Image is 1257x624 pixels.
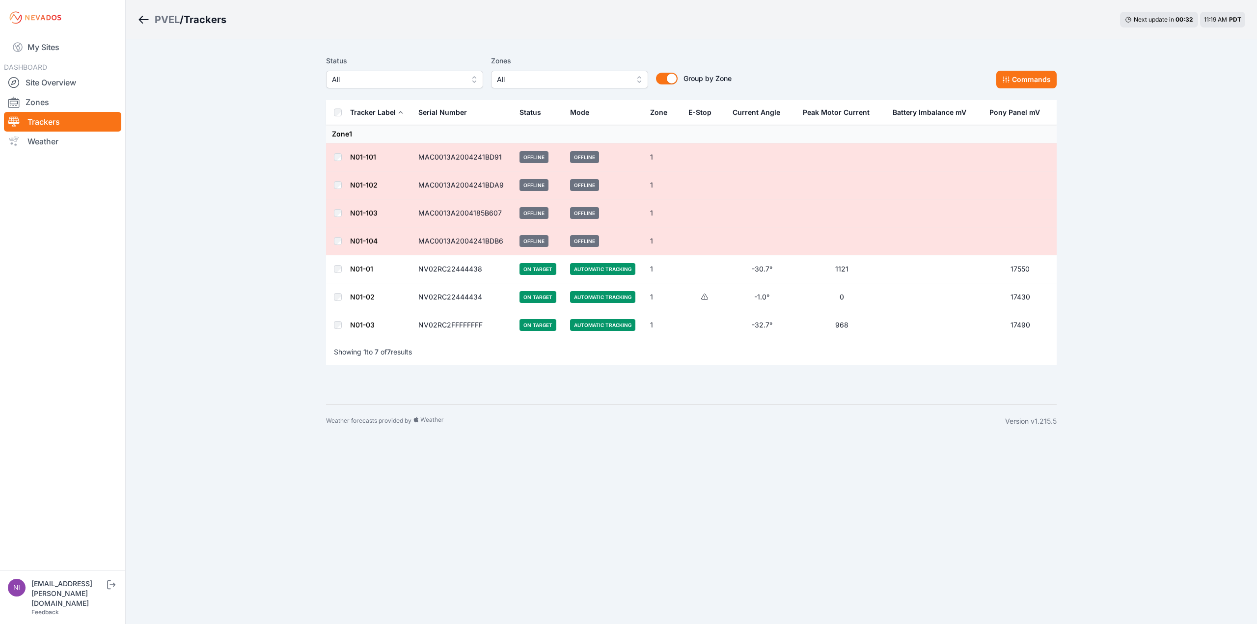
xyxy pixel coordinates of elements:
nav: Breadcrumb [137,7,226,32]
a: Feedback [31,608,59,616]
a: N01-02 [350,293,375,301]
span: 7 [387,348,391,356]
span: 1 [363,348,366,356]
span: Offline [570,235,599,247]
label: Status [326,55,483,67]
td: 968 [797,311,887,339]
button: Battery Imbalance mV [893,101,974,124]
button: Tracker Label [350,101,404,124]
div: Peak Motor Current [803,108,870,117]
div: Status [519,108,541,117]
div: Serial Number [418,108,467,117]
span: Offline [519,179,548,191]
div: Version v1.215.5 [1005,416,1057,426]
span: Offline [519,207,548,219]
span: Automatic Tracking [570,263,635,275]
button: All [491,71,648,88]
span: Offline [519,235,548,247]
td: 0 [797,283,887,311]
span: Offline [570,207,599,219]
a: My Sites [4,35,121,59]
a: N01-104 [350,237,378,245]
div: Pony Panel mV [989,108,1040,117]
label: Zones [491,55,648,67]
button: Pony Panel mV [989,101,1048,124]
div: Tracker Label [350,108,396,117]
span: All [332,74,464,85]
button: Zone [650,101,675,124]
button: Serial Number [418,101,475,124]
td: MAC0013A2004241BDB6 [412,227,514,255]
td: NV02RC2FFFFFFFF [412,311,514,339]
span: Offline [570,151,599,163]
span: DASHBOARD [4,63,47,71]
button: Mode [570,101,597,124]
div: Weather forecasts provided by [326,416,1005,426]
div: Zone [650,108,667,117]
div: 00 : 32 [1175,16,1193,24]
p: Showing to of results [334,347,412,357]
td: NV02RC22444434 [412,283,514,311]
span: Automatic Tracking [570,291,635,303]
button: All [326,71,483,88]
td: 1 [644,171,683,199]
td: MAC0013A2004241BDA9 [412,171,514,199]
td: 1 [644,311,683,339]
div: Battery Imbalance mV [893,108,966,117]
td: -1.0° [727,283,796,311]
td: NV02RC22444438 [412,255,514,283]
span: Offline [519,151,548,163]
td: 1 [644,199,683,227]
span: All [497,74,628,85]
span: Next update in [1134,16,1174,23]
td: 1 [644,283,683,311]
a: Weather [4,132,121,151]
button: Peak Motor Current [803,101,877,124]
td: Zone 1 [326,125,1057,143]
td: 1 [644,255,683,283]
td: MAC0013A2004185B607 [412,199,514,227]
div: Mode [570,108,589,117]
a: N01-102 [350,181,378,189]
a: Site Overview [4,73,121,92]
td: 17430 [984,283,1057,311]
button: Status [519,101,549,124]
span: PDT [1229,16,1241,23]
button: E-Stop [688,101,719,124]
span: Automatic Tracking [570,319,635,331]
img: Nevados [8,10,63,26]
td: 1121 [797,255,887,283]
h3: Trackers [184,13,226,27]
img: nick.fritz@nevados.solar [8,579,26,597]
a: N01-01 [350,265,373,273]
a: N01-103 [350,209,378,217]
span: On Target [519,291,556,303]
td: 1 [644,227,683,255]
td: 17550 [984,255,1057,283]
span: 11:19 AM [1204,16,1227,23]
a: PVEL [155,13,180,27]
td: MAC0013A2004241BD91 [412,143,514,171]
a: N01-101 [350,153,376,161]
button: Commands [996,71,1057,88]
span: Offline [570,179,599,191]
td: 1 [644,143,683,171]
div: E-Stop [688,108,711,117]
div: [EMAIL_ADDRESS][PERSON_NAME][DOMAIN_NAME] [31,579,105,608]
span: On Target [519,263,556,275]
span: / [180,13,184,27]
a: N01-03 [350,321,375,329]
td: -30.7° [727,255,796,283]
span: On Target [519,319,556,331]
div: Current Angle [733,108,780,117]
a: Trackers [4,112,121,132]
td: 17490 [984,311,1057,339]
span: 7 [375,348,379,356]
a: Zones [4,92,121,112]
td: -32.7° [727,311,796,339]
span: Group by Zone [683,74,732,82]
button: Current Angle [733,101,788,124]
